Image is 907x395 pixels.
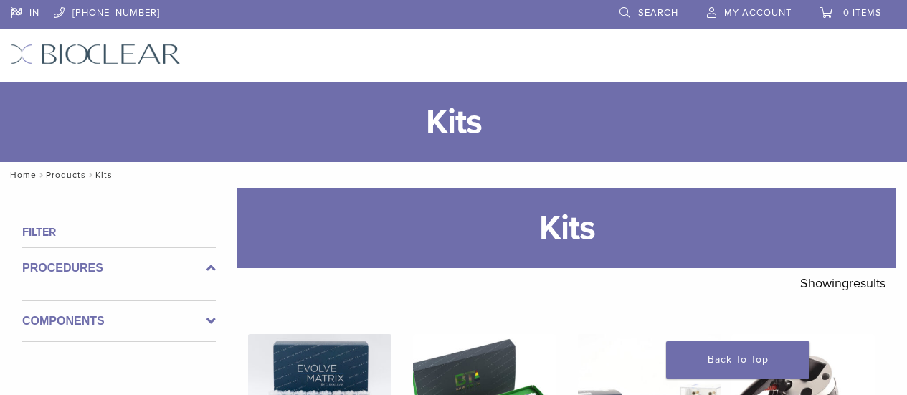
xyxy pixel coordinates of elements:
a: Home [6,170,37,180]
span: My Account [724,7,792,19]
span: / [86,171,95,179]
label: Procedures [22,260,216,277]
span: 0 items [843,7,882,19]
a: Back To Top [666,341,809,379]
span: Search [638,7,678,19]
label: Components [22,313,216,330]
h1: Kits [237,188,896,268]
h4: Filter [22,224,216,241]
p: Showing results [800,268,885,298]
span: / [37,171,46,179]
a: Products [46,170,86,180]
img: Bioclear [11,44,181,65]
